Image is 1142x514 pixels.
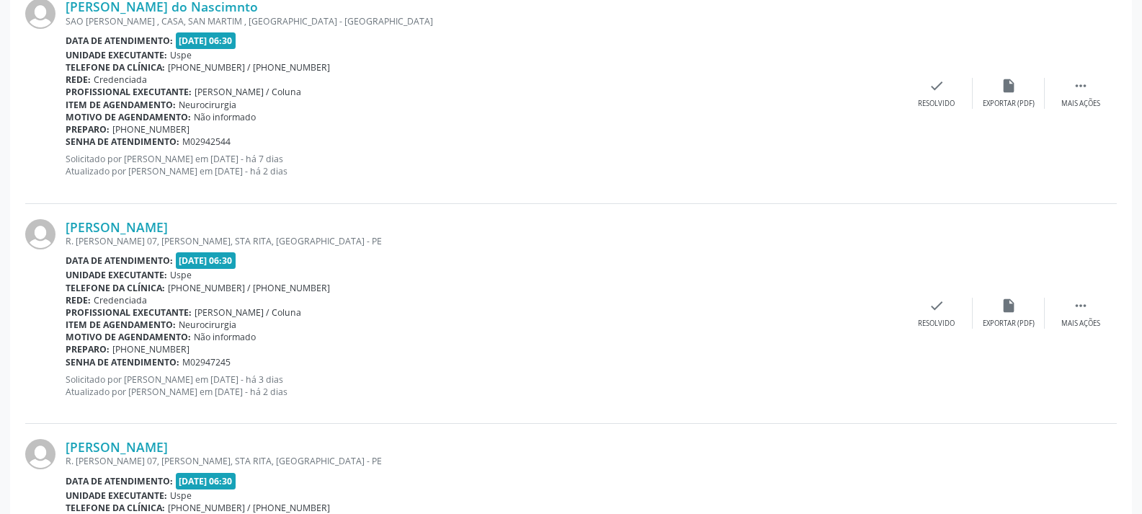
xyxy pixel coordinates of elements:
[176,252,236,269] span: [DATE] 06:30
[66,306,192,319] b: Profissional executante:
[170,269,192,281] span: Uspe
[66,49,167,61] b: Unidade executante:
[66,153,901,177] p: Solicitado por [PERSON_NAME] em [DATE] - há 7 dias Atualizado por [PERSON_NAME] em [DATE] - há 2 ...
[195,86,301,98] span: [PERSON_NAME] / Coluna
[168,502,330,514] span: [PHONE_NUMBER] / [PHONE_NUMBER]
[66,319,176,331] b: Item de agendamento:
[194,111,256,123] span: Não informado
[1001,78,1017,94] i: insert_drive_file
[66,86,192,98] b: Profissional executante:
[66,35,173,47] b: Data de atendimento:
[66,331,191,343] b: Motivo de agendamento:
[66,269,167,281] b: Unidade executante:
[66,439,168,455] a: [PERSON_NAME]
[195,306,301,319] span: [PERSON_NAME] / Coluna
[66,502,165,514] b: Telefone da clínica:
[1001,298,1017,314] i: insert_drive_file
[25,219,55,249] img: img
[94,74,147,86] span: Credenciada
[179,319,236,331] span: Neurocirurgia
[66,282,165,294] b: Telefone da clínica:
[66,74,91,86] b: Rede:
[194,331,256,343] span: Não informado
[918,99,955,109] div: Resolvido
[1061,99,1100,109] div: Mais ações
[66,489,167,502] b: Unidade executante:
[66,235,901,247] div: R. [PERSON_NAME] 07, [PERSON_NAME], STA RITA, [GEOGRAPHIC_DATA] - PE
[112,123,189,136] span: [PHONE_NUMBER]
[170,489,192,502] span: Uspe
[66,136,179,148] b: Senha de atendimento:
[66,373,901,398] p: Solicitado por [PERSON_NAME] em [DATE] - há 3 dias Atualizado por [PERSON_NAME] em [DATE] - há 2 ...
[66,343,110,355] b: Preparo:
[176,32,236,49] span: [DATE] 06:30
[66,455,901,467] div: R. [PERSON_NAME] 07, [PERSON_NAME], STA RITA, [GEOGRAPHIC_DATA] - PE
[168,282,330,294] span: [PHONE_NUMBER] / [PHONE_NUMBER]
[168,61,330,74] span: [PHONE_NUMBER] / [PHONE_NUMBER]
[170,49,192,61] span: Uspe
[1061,319,1100,329] div: Mais ações
[66,219,168,235] a: [PERSON_NAME]
[918,319,955,329] div: Resolvido
[66,61,165,74] b: Telefone da clínica:
[1073,78,1089,94] i: 
[112,343,189,355] span: [PHONE_NUMBER]
[66,123,110,136] b: Preparo:
[66,294,91,306] b: Rede:
[66,99,176,111] b: Item de agendamento:
[66,254,173,267] b: Data de atendimento:
[182,136,231,148] span: M02942544
[182,356,231,368] span: M02947245
[983,319,1035,329] div: Exportar (PDF)
[66,15,901,27] div: SAO [PERSON_NAME] , CASA, SAN MARTIM , [GEOGRAPHIC_DATA] - [GEOGRAPHIC_DATA]
[66,356,179,368] b: Senha de atendimento:
[25,439,55,469] img: img
[66,111,191,123] b: Motivo de agendamento:
[1073,298,1089,314] i: 
[66,475,173,487] b: Data de atendimento:
[176,473,236,489] span: [DATE] 06:30
[929,298,945,314] i: check
[94,294,147,306] span: Credenciada
[929,78,945,94] i: check
[179,99,236,111] span: Neurocirurgia
[983,99,1035,109] div: Exportar (PDF)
